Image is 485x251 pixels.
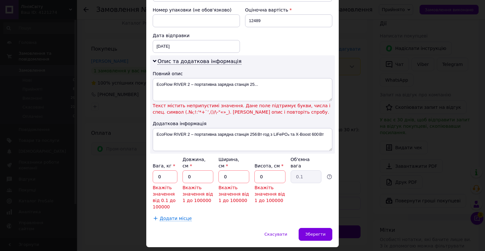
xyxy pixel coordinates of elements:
span: Скасувати [264,232,287,237]
label: Висота, см [254,163,283,168]
div: Номер упаковки (не обов'язково) [153,7,240,13]
span: Опис та додаткова інформація [157,58,242,65]
textarea: EcoFlow RIVER 2 – портативна зарядна станція 256 Вт·год з LiFePO₄ та X-Boost 600 Вт [153,128,332,151]
span: Додати місце [160,216,192,221]
textarea: EcoFlow RIVER 2 – портативна зарядна станція 25... [153,78,332,101]
span: Вкажіть значення від 1 до 100000 [183,185,213,203]
span: Зберегти [305,232,326,237]
span: Вкажіть значення від 1 до 100000 [218,185,249,203]
div: Об'ємна вага [291,156,321,169]
span: Вкажіть значення від 0.1 до 100000 [153,185,175,209]
span: Вкажіть значення від 1 до 100000 [254,185,285,203]
div: Дата відправки [153,32,240,39]
div: Повний опис [153,70,332,77]
label: Довжина, см [183,157,206,168]
div: Оціночна вартість [245,7,332,13]
div: Додаткова інформація [153,120,332,127]
label: Вага, кг [153,163,175,168]
span: Текст містить неприпустимі значення. Дане поле підтримує букви, числа і спец. символ (.№;!:'*+`’,... [153,102,332,115]
label: Ширина, см [218,157,239,168]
